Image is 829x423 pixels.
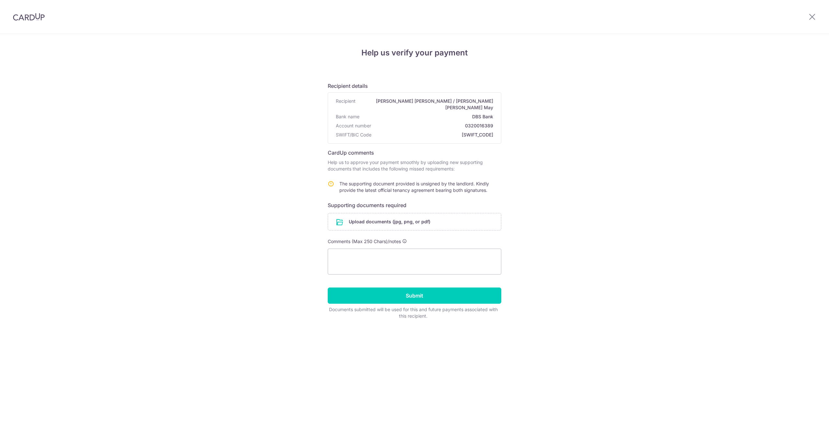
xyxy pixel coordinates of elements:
span: [SWIFT_CODE] [374,132,493,138]
span: The supporting document provided is unsigned by the landlord. Kindly provide the latest official ... [339,181,489,193]
span: Bank name [336,113,359,120]
h6: CardUp comments [328,149,501,157]
h6: Recipient details [328,82,501,90]
span: Comments (Max 250 Chars)/notes [328,239,401,244]
h4: Help us verify your payment [328,47,501,59]
p: Help us to approve your payment smoothly by uploading new supporting documents that includes the ... [328,159,501,172]
span: 0320016389 [374,123,493,129]
div: Documents submitted will be used for this and future payments associated with this recipient. [328,306,499,319]
img: CardUp [13,13,45,21]
input: Submit [328,288,501,304]
h6: Supporting documents required [328,201,501,209]
div: Upload documents (jpg, png, or pdf) [328,213,501,230]
span: [PERSON_NAME] [PERSON_NAME] / [PERSON_NAME] [PERSON_NAME] May [358,98,493,111]
span: SWIFT/BIC Code [336,132,371,138]
span: Account number [336,123,371,129]
span: DBS Bank [362,113,493,120]
span: Recipient [336,98,356,111]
